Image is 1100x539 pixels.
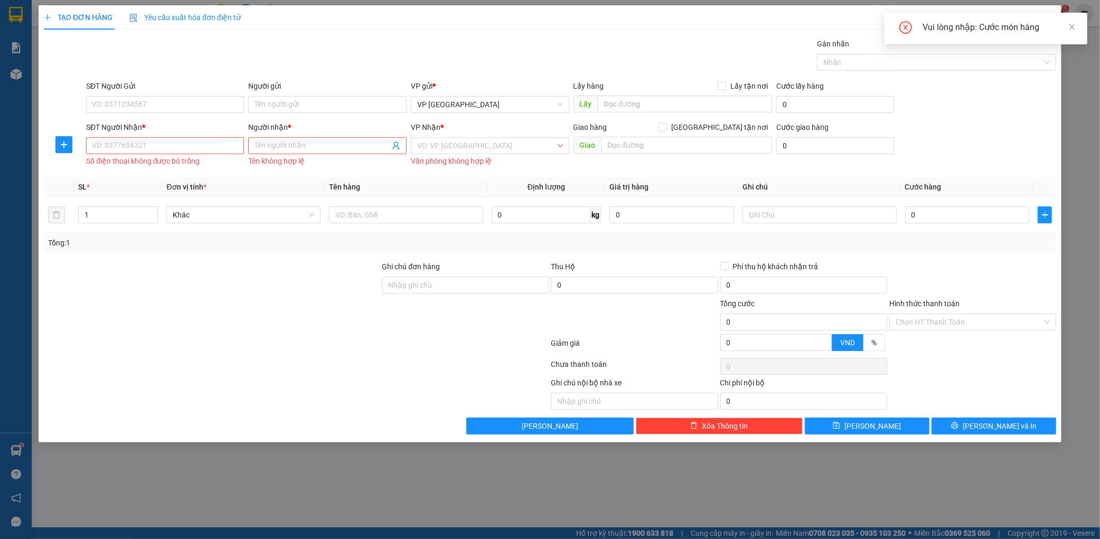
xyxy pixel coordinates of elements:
div: Giảm giá [550,337,719,356]
button: plus [1038,206,1052,223]
span: delete [690,422,698,430]
span: [PERSON_NAME] [522,420,578,432]
button: [PERSON_NAME] [466,418,633,434]
span: Định lượng [528,183,565,191]
span: Tổng cước [720,299,755,308]
button: printer[PERSON_NAME] và In [932,418,1056,434]
span: kg [590,206,601,223]
span: Giao hàng [573,123,607,131]
span: close [1068,23,1076,31]
div: Văn phòng không hợp lệ [411,155,569,167]
div: Ghi chú nội bộ nhà xe [551,377,718,393]
input: Ghi chú đơn hàng [382,277,549,294]
span: save [833,422,840,430]
span: Lấy hàng [573,82,604,90]
input: Ghi Chú [742,206,897,223]
label: Ghi chú đơn hàng [382,262,440,271]
label: Gán nhãn [817,40,849,48]
span: Giao [573,137,601,154]
input: Cước lấy hàng [776,96,894,113]
span: Đơn vị tính [166,183,206,191]
span: plus [56,140,72,149]
th: Ghi chú [738,177,901,197]
span: TẠO ĐƠN HÀNG [44,13,112,22]
span: VP Mỹ Đình [417,97,563,112]
span: Xóa Thông tin [702,420,748,432]
label: Cước giao hàng [776,123,829,131]
div: SĐT Người Gửi [86,80,245,92]
input: Nhập ghi chú [551,393,718,410]
li: In ngày: 17:35 14/10 [5,78,123,93]
span: [PERSON_NAME] và In [963,420,1037,432]
div: Người nhận [248,121,407,133]
span: [PERSON_NAME] [844,420,901,432]
input: 0 [609,206,734,223]
span: Giá trị hàng [609,183,648,191]
span: Lấy tận nơi [726,80,772,92]
div: Chưa thanh toán [550,358,719,377]
div: Người gửi [248,80,407,92]
div: Số điện thoại không được bỏ trống [86,155,245,167]
input: Dọc đường [601,137,772,154]
button: delete [48,206,65,223]
span: close-circle [899,21,912,36]
div: Vui lòng nhập: Cước món hàng [923,21,1075,34]
img: icon [129,14,138,22]
span: user-add [392,141,400,150]
span: Cước hàng [905,183,942,191]
span: Lấy [573,96,598,112]
div: Tổng: 1 [48,237,425,249]
input: Cước giao hàng [776,137,894,154]
button: Close [1032,5,1061,35]
div: VP gửi [411,80,569,92]
span: [GEOGRAPHIC_DATA] tận nơi [667,121,772,133]
li: [PERSON_NAME] [5,63,123,78]
button: deleteXóa Thông tin [636,418,803,434]
div: Tên không hợp lệ [248,155,407,167]
input: Dọc đường [598,96,772,112]
input: VD: Bàn, Ghế [329,206,483,223]
span: Tên hàng [329,183,360,191]
span: printer [951,422,958,430]
div: Chi phí nội bộ [720,377,887,393]
button: plus [55,136,72,153]
div: SĐT Người Nhận [86,121,245,133]
span: plus [44,14,51,21]
span: Thu Hộ [551,262,575,271]
span: plus [1038,211,1051,219]
button: save[PERSON_NAME] [805,418,929,434]
span: Yêu cầu xuất hóa đơn điện tử [129,13,241,22]
label: Hình thức thanh toán [889,299,960,308]
span: SL [78,183,87,191]
span: VND [840,338,855,347]
label: Cước lấy hàng [776,82,824,90]
span: Khác [173,207,314,223]
span: VP Nhận [411,123,440,131]
span: Phí thu hộ khách nhận trả [729,261,823,272]
span: % [871,338,877,347]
